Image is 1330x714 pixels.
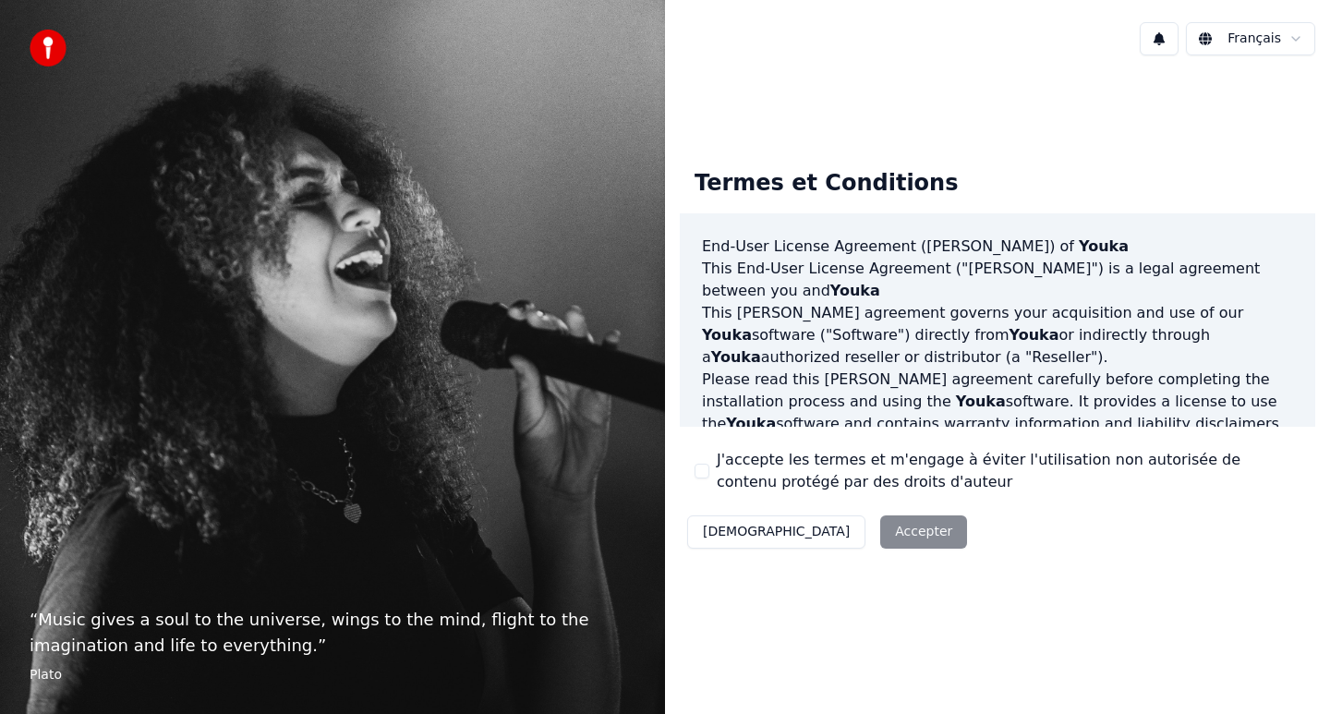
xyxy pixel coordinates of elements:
[30,607,635,659] p: “ Music gives a soul to the universe, wings to the mind, flight to the imagination and life to ev...
[1079,237,1129,255] span: Youka
[717,449,1300,493] label: J'accepte les termes et m'engage à éviter l'utilisation non autorisée de contenu protégé par des ...
[680,154,973,213] div: Termes et Conditions
[830,282,880,299] span: Youka
[702,369,1293,435] p: Please read this [PERSON_NAME] agreement carefully before completing the installation process and...
[1010,326,1059,344] span: Youka
[702,326,752,344] span: Youka
[30,30,66,67] img: youka
[702,258,1293,302] p: This End-User License Agreement ("[PERSON_NAME]") is a legal agreement between you and
[30,666,635,684] footer: Plato
[711,348,761,366] span: Youka
[687,515,865,549] button: [DEMOGRAPHIC_DATA]
[702,236,1293,258] h3: End-User License Agreement ([PERSON_NAME]) of
[726,415,776,432] span: Youka
[956,393,1006,410] span: Youka
[702,302,1293,369] p: This [PERSON_NAME] agreement governs your acquisition and use of our software ("Software") direct...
